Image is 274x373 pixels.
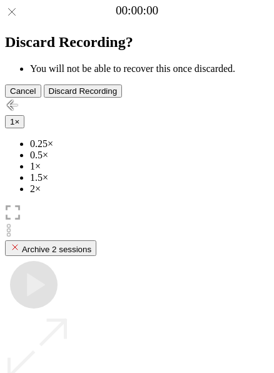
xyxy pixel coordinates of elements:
button: Discard Recording [44,84,123,98]
li: 1.5× [30,172,269,183]
button: 1× [5,115,24,128]
li: 0.25× [30,138,269,150]
a: 00:00:00 [116,4,158,18]
li: 1× [30,161,269,172]
div: Archive 2 sessions [10,242,91,254]
li: You will not be able to recover this once discarded. [30,63,269,74]
h2: Discard Recording? [5,34,269,51]
button: Cancel [5,84,41,98]
span: 1 [10,117,14,126]
li: 0.5× [30,150,269,161]
li: 2× [30,183,269,195]
button: Archive 2 sessions [5,240,96,256]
